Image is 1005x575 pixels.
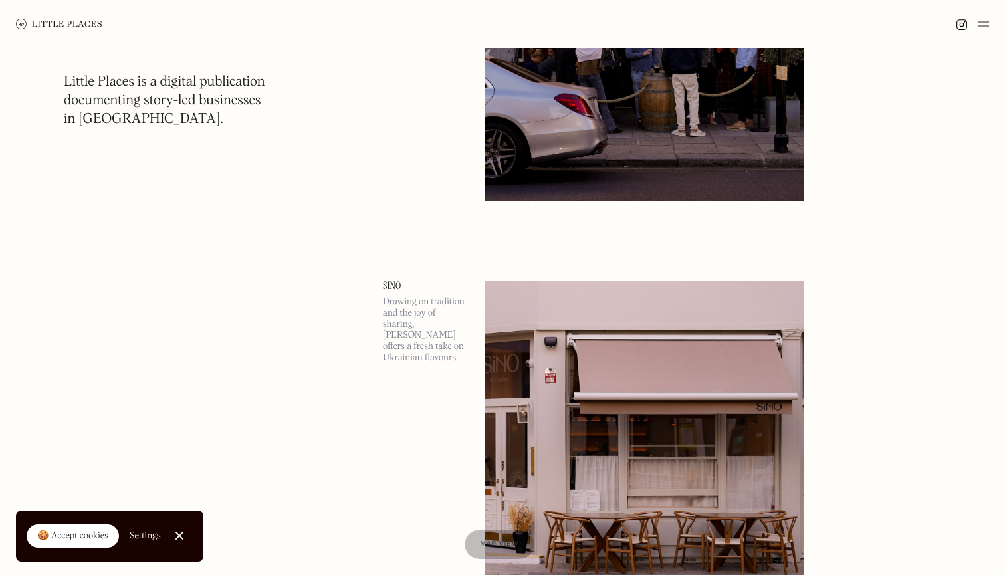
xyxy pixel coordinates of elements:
[64,73,265,129] h1: Little Places is a digital publication documenting story-led businesses in [GEOGRAPHIC_DATA].
[465,530,535,559] a: Map view
[383,281,469,291] a: Sino
[37,530,108,543] div: 🍪 Accept cookies
[27,524,119,548] a: 🍪 Accept cookies
[383,296,469,364] p: Drawing on tradition and the joy of sharing, [PERSON_NAME] offers a fresh take on Ukrainian flavo...
[481,540,519,548] span: Map view
[166,522,193,549] a: Close Cookie Popup
[130,521,161,551] a: Settings
[130,531,161,540] div: Settings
